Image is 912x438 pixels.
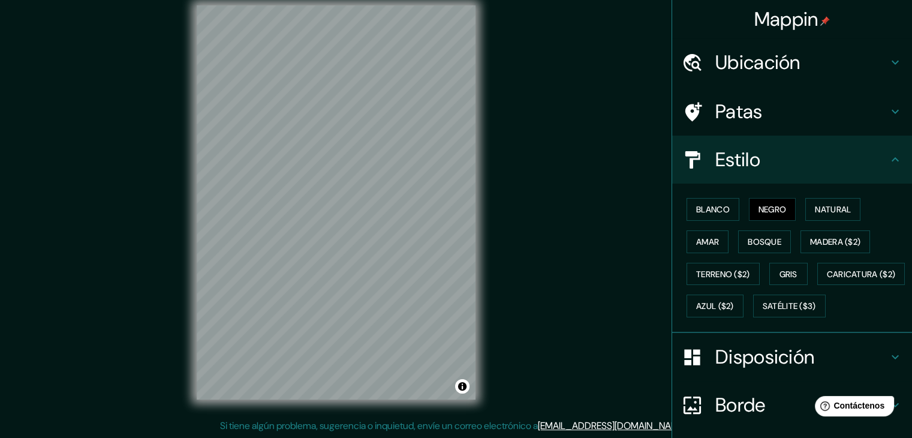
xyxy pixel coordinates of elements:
[687,295,744,317] button: Azul ($2)
[759,204,787,215] font: Negro
[753,295,826,317] button: Satélite ($3)
[715,392,766,418] font: Borde
[763,301,816,312] font: Satélite ($3)
[687,263,760,286] button: Terreno ($2)
[538,419,686,432] a: [EMAIL_ADDRESS][DOMAIN_NAME]
[696,236,719,247] font: Amar
[672,136,912,184] div: Estilo
[779,269,797,280] font: Gris
[810,236,860,247] font: Madera ($2)
[748,236,781,247] font: Bosque
[805,198,860,221] button: Natural
[696,301,734,312] font: Azul ($2)
[800,230,870,253] button: Madera ($2)
[715,99,763,124] font: Patas
[827,269,896,280] font: Caricatura ($2)
[687,230,729,253] button: Amar
[197,5,475,400] canvas: Mapa
[715,50,800,75] font: Ubicación
[672,38,912,86] div: Ubicación
[805,391,899,425] iframe: Lanzador de widgets de ayuda
[817,263,905,286] button: Caricatura ($2)
[687,198,739,221] button: Blanco
[220,419,538,432] font: Si tiene algún problema, sugerencia o inquietud, envíe un correo electrónico a
[455,379,469,394] button: Activar o desactivar atribución
[815,204,851,215] font: Natural
[696,204,730,215] font: Blanco
[738,230,791,253] button: Bosque
[715,344,814,370] font: Disposición
[672,333,912,381] div: Disposición
[672,88,912,136] div: Patas
[672,381,912,429] div: Borde
[696,269,750,280] font: Terreno ($2)
[754,7,818,32] font: Mappin
[820,16,830,26] img: pin-icon.png
[715,147,760,172] font: Estilo
[749,198,796,221] button: Negro
[769,263,808,286] button: Gris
